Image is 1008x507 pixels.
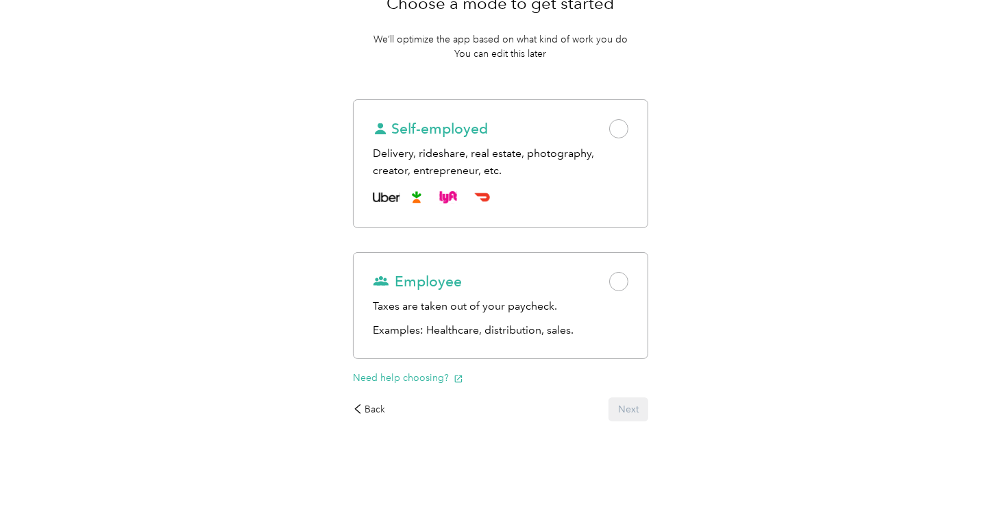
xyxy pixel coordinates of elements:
[373,145,628,179] div: Delivery, rideshare, real estate, photography, creator, entrepreneur, etc.
[353,402,386,417] div: Back
[353,371,463,385] button: Need help choosing?
[455,47,547,61] p: You can edit this later
[373,119,488,138] span: Self-employed
[373,298,628,315] div: Taxes are taken out of your paycheck.
[373,322,628,339] p: Examples: Healthcare, distribution, sales.
[373,272,462,291] span: Employee
[931,430,1008,507] iframe: Everlance-gr Chat Button Frame
[373,32,628,47] p: We’ll optimize the app based on what kind of work you do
